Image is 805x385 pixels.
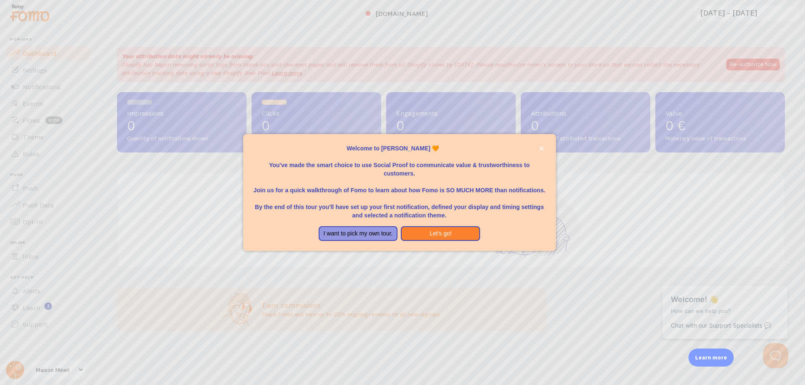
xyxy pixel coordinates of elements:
[253,144,546,152] p: Welcome to [PERSON_NAME] 🧡
[537,144,546,153] button: close,
[401,226,480,241] button: Let's go!
[253,152,546,178] p: You've made the smart choice to use Social Proof to communicate value & trustworthiness to custom...
[243,134,556,251] div: Welcome to Fomo, Theo PAX 🧡You&amp;#39;ve made the smart choice to use Social Proof to communicat...
[253,194,546,220] p: By the end of this tour you'll have set up your first notification, defined your display and timi...
[688,349,734,367] div: Learn more
[695,354,727,362] p: Learn more
[253,178,546,194] p: Join us for a quick walkthrough of Fomo to learn about how Fomo is SO MUCH MORE than notifications.
[319,226,398,241] button: I want to pick my own tour.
